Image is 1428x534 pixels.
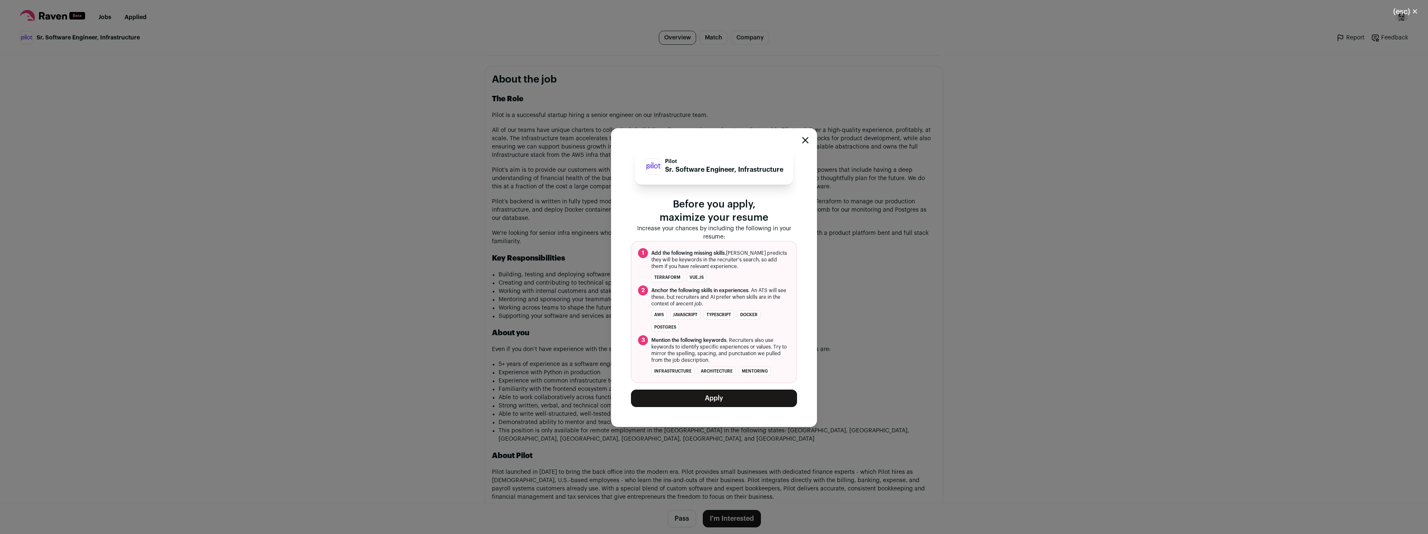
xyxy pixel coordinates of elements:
[638,248,648,258] span: 1
[1383,2,1428,21] button: Close modal
[739,367,771,376] li: mentoring
[737,310,760,319] li: Docker
[631,224,797,241] p: Increase your chances by including the following in your resume:
[670,310,700,319] li: JavaScript
[665,158,783,165] p: Pilot
[651,273,683,282] li: Terraform
[638,285,648,295] span: 2
[631,390,797,407] button: Apply
[651,338,726,343] span: Mention the following keywords
[665,165,783,175] p: Sr. Software Engineer, Infrastructure
[651,288,748,293] span: Anchor the following skills in experiences
[651,367,694,376] li: infrastructure
[651,250,790,270] span: [PERSON_NAME] predicts they will be keywords in the recruiter's search, so add them if you have r...
[651,251,726,256] span: Add the following missing skills.
[678,301,703,306] i: recent job.
[698,367,736,376] li: architecture
[631,198,797,224] p: Before you apply, maximize your resume
[704,310,734,319] li: TypeScript
[651,323,679,332] li: Postgres
[651,337,790,363] span: . Recruiters also use keywords to identify specific experiences or values. Try to mirror the spel...
[802,137,809,144] button: Close modal
[638,335,648,345] span: 3
[651,287,790,307] span: . An ATS will see these, but recruiters and AI prefer when skills are in the context of a
[646,158,661,174] img: 6795089edcf7b624d9c455d2b0670ab95e17a1d218b3c8696c12a1e40f1812ef.jpg
[651,310,667,319] li: AWS
[687,273,707,282] li: Vue.js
